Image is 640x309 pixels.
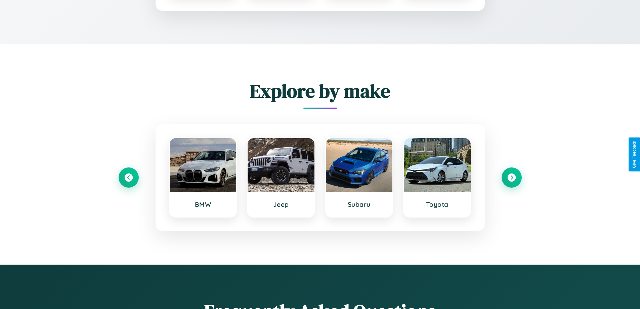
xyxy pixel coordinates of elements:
[254,200,308,208] h3: Jeep
[119,78,522,104] h2: Explore by make
[176,200,230,208] h3: BMW
[411,200,464,208] h3: Toyota
[632,141,637,168] div: Give Feedback
[333,200,386,208] h3: Subaru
